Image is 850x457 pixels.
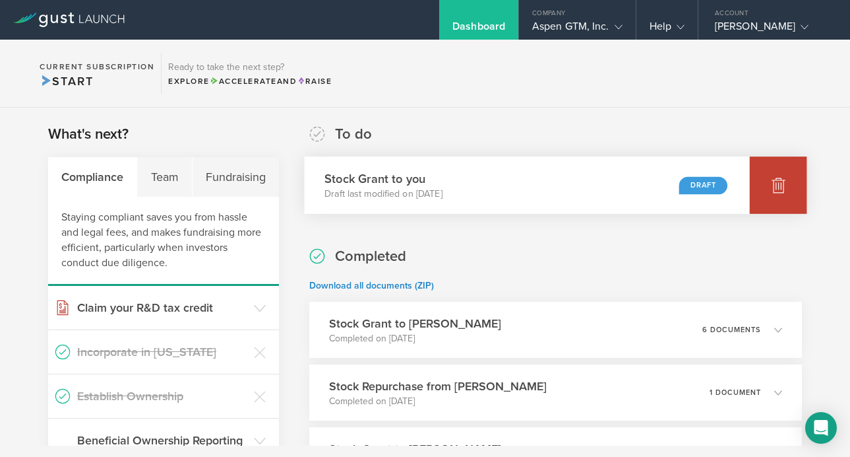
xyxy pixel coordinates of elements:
[335,247,406,266] h2: Completed
[77,388,247,405] h3: Establish Ownership
[324,188,442,201] p: Draft last modified on [DATE]
[137,157,192,197] div: Team
[77,432,247,449] h3: Beneficial Ownership Reporting
[161,53,338,94] div: Ready to take the next step?ExploreAccelerateandRaise
[40,63,154,71] h2: Current Subscription
[805,412,837,444] div: Open Intercom Messenger
[329,332,501,345] p: Completed on [DATE]
[48,157,137,197] div: Compliance
[168,63,332,72] h3: Ready to take the next step?
[452,20,505,40] div: Dashboard
[77,343,247,361] h3: Incorporate in [US_STATE]
[168,75,332,87] div: Explore
[532,20,622,40] div: Aspen GTM, Inc.
[193,157,279,197] div: Fundraising
[48,197,279,286] div: Staying compliant saves you from hassle and legal fees, and makes fundraising more efficient, par...
[324,170,442,188] h3: Stock Grant to you
[77,299,247,316] h3: Claim your R&D tax credit
[329,315,501,332] h3: Stock Grant to [PERSON_NAME]
[40,74,93,88] span: Start
[679,176,728,194] div: Draft
[309,280,434,291] a: Download all documents (ZIP)
[329,378,547,395] h3: Stock Repurchase from [PERSON_NAME]
[297,77,332,86] span: Raise
[702,326,761,334] p: 6 documents
[710,389,761,396] p: 1 document
[48,125,129,144] h2: What's next?
[715,20,827,40] div: [PERSON_NAME]
[335,125,372,144] h2: To do
[305,157,750,214] div: Stock Grant to youDraft last modified on [DATE]Draft
[650,20,684,40] div: Help
[210,77,277,86] span: Accelerate
[210,77,297,86] span: and
[329,395,547,408] p: Completed on [DATE]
